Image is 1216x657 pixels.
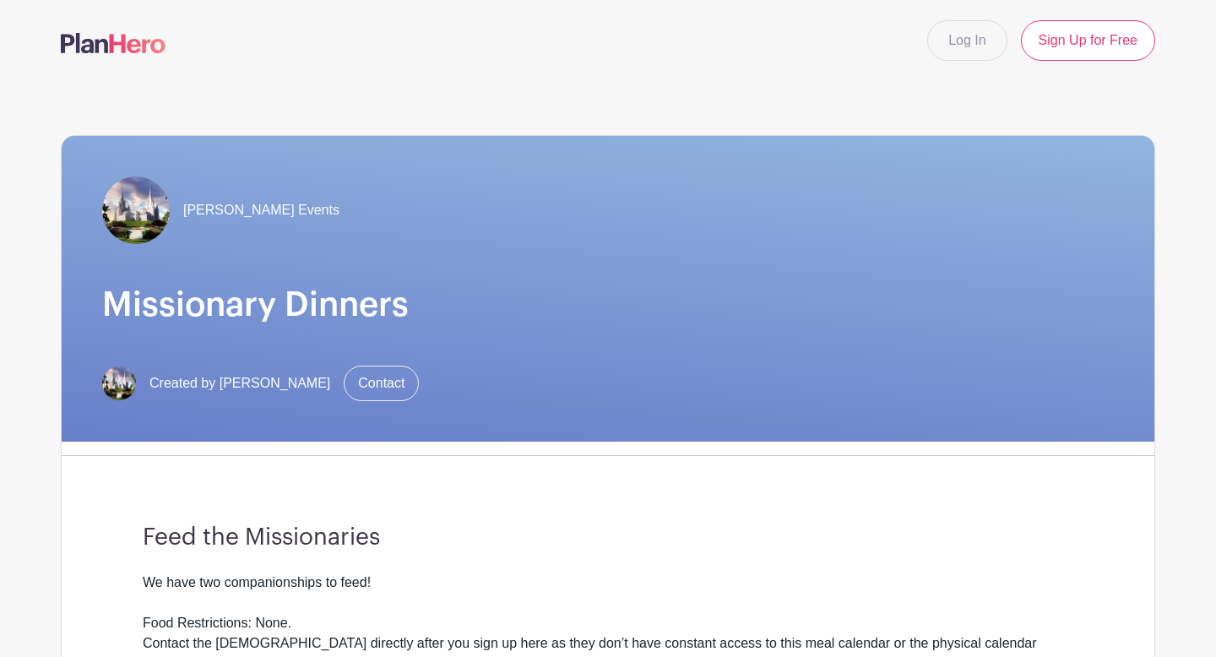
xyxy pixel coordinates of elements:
h1: Missionary Dinners [102,285,1114,325]
h3: Feed the Missionaries [143,524,1073,552]
span: Created by [PERSON_NAME] [149,373,330,394]
img: logo-507f7623f17ff9eddc593b1ce0a138ce2505c220e1c5a4e2b4648c50719b7d32.svg [61,33,166,53]
img: download%20(1).jpeg [102,367,136,400]
img: download%20(1).jpeg [102,176,170,244]
a: Sign Up for Free [1021,20,1155,61]
a: Contact [344,366,419,401]
a: Log In [927,20,1007,61]
span: [PERSON_NAME] Events [183,200,339,220]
